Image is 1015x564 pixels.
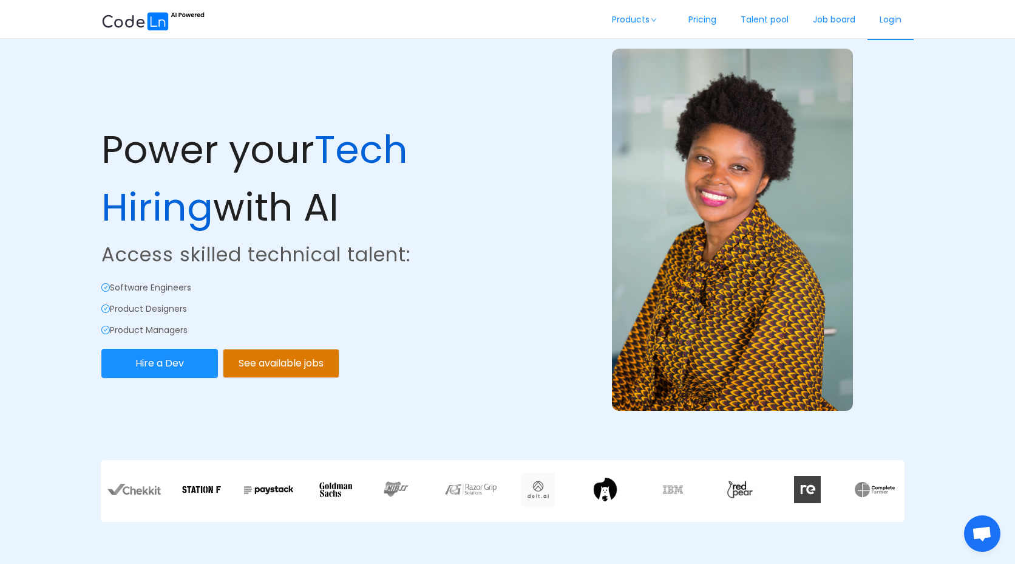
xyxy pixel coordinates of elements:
[592,476,619,503] img: tilig.e9f7ecdc.png
[101,240,505,269] p: Access skilled technical talent:
[855,482,895,497] img: xNYAAAAAA=
[101,326,110,334] i: icon: check-circle
[794,476,821,503] img: redata.c317da48.svg
[107,484,161,495] img: chekkit.0bccf985.webp
[101,324,505,337] p: Product Managers
[723,478,756,501] img: 3JiQAAAAAABZABt8ruoJIq32+N62SQO0hFKGtpKBtqUKlH8dAofS56CJ7FppICrj1pHkAOPKAAA=
[182,478,222,501] img: stationf.7781c04a.png
[612,49,853,411] img: example
[223,349,339,378] button: See available jobs
[101,123,408,234] span: Tech Hiring
[242,477,296,502] img: Paystack.7c8f16c5.webp
[663,486,683,493] img: ibm.f019ecc1.webp
[101,304,110,313] i: icon: check-circle
[380,478,427,501] img: nibss.883cf671.png
[319,482,353,497] img: goldman.0b538e24.svg
[101,303,505,315] p: Product Designers
[101,121,505,236] p: Power your with AI
[650,17,657,23] i: icon: down
[101,281,505,294] p: Software Engineers
[521,473,555,506] img: delt.973b3143.webp
[101,283,110,292] i: icon: check-circle
[101,349,218,378] button: Hire a Dev
[964,515,1000,552] div: Open chat
[101,10,205,30] img: ai.87e98a1d.svg
[444,482,498,497] img: razor.decf57ec.webp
